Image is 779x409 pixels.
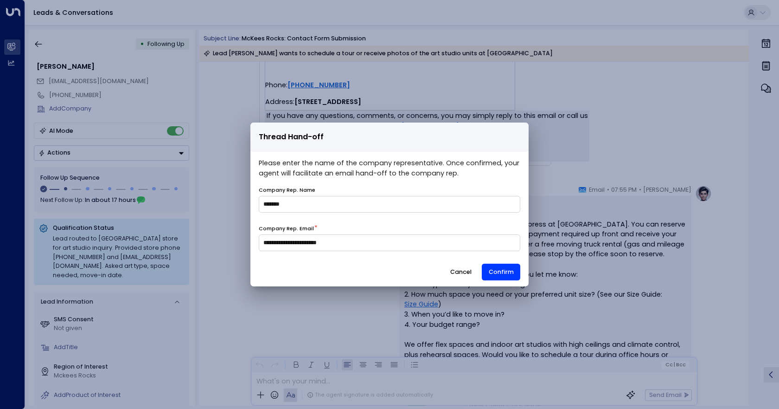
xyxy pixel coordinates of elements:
[259,158,520,178] p: Please enter the name of the company representative. Once confirmed, your agent will facilitate a...
[259,187,315,194] label: Company Rep. Name
[259,131,324,143] span: Thread Hand-off
[443,264,479,280] button: Cancel
[259,225,314,233] label: Company Rep. Email
[482,264,520,280] button: Confirm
